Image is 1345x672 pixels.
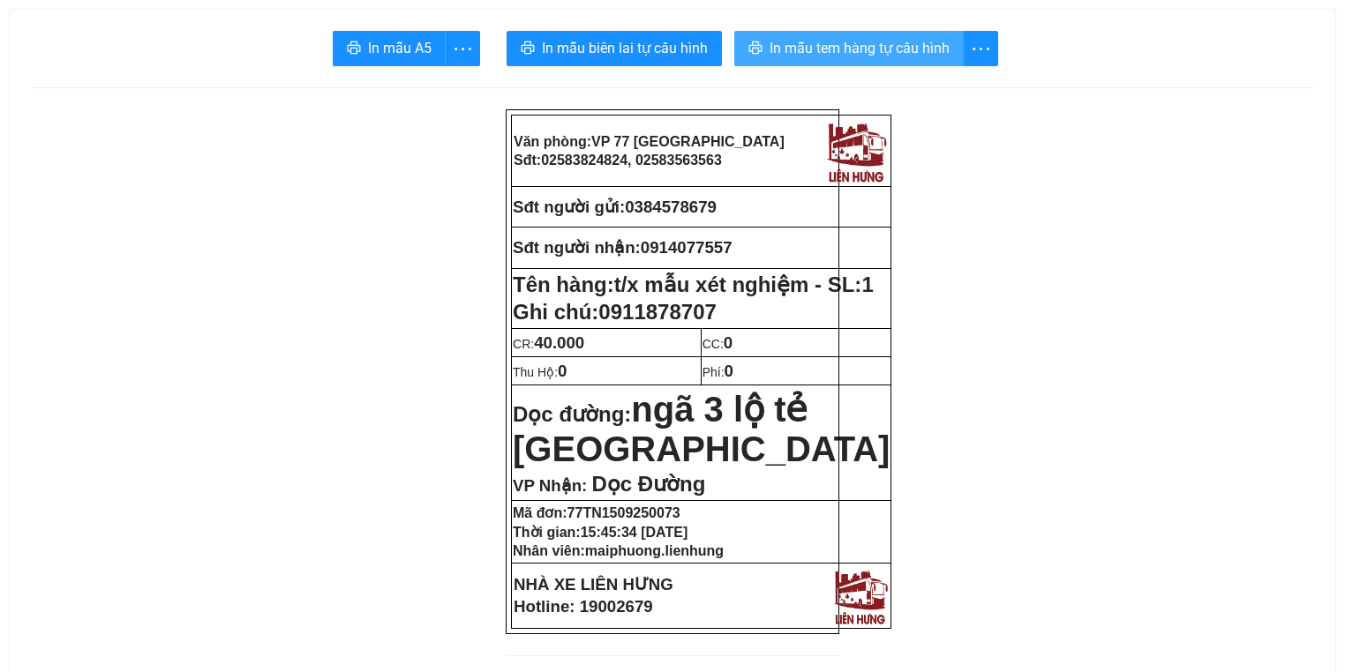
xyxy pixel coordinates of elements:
strong: Tên hàng: [513,273,874,296]
span: 77TN1509250073 [567,505,680,520]
img: logo [190,12,259,86]
strong: Người gửi: [6,125,64,138]
span: 0 [725,362,733,380]
span: more [964,38,997,60]
span: ngã 3 lộ tẻ [GEOGRAPHIC_DATA] [513,390,890,468]
span: printer [521,41,535,57]
strong: Văn phòng: [514,134,785,149]
span: maiphuong.lienhung [585,543,724,558]
strong: Thời gian: [513,525,688,540]
span: In mẫu tem hàng tự cấu hình [770,37,950,59]
strong: Mã đơn: [513,505,680,520]
span: 0914077557 [641,238,733,257]
strong: Nhà xe Liên Hưng [6,9,146,27]
img: logo [830,565,890,626]
strong: Sđt người gửi: [513,198,625,216]
button: more [445,31,480,66]
span: t/x mẫu xét nghiệm - SL: [614,273,874,296]
span: 0384578679 [177,125,243,138]
span: 40.000 [534,333,584,352]
strong: Hotline: 19002679 [514,597,653,616]
strong: VP: 77 [GEOGRAPHIC_DATA], [GEOGRAPHIC_DATA] [6,31,187,88]
span: 0911878707 [598,300,716,324]
span: 02583824824, 02583563563 [541,153,722,168]
strong: SĐT gửi: [129,125,243,138]
span: printer [347,41,361,57]
span: 0 [724,333,733,352]
span: printer [748,41,763,57]
span: more [446,38,479,60]
img: logo [823,117,890,184]
span: 15:45:34 [DATE] [581,525,688,540]
strong: Sđt: [514,153,722,168]
button: printerIn mẫu biên lai tự cấu hình [507,31,722,66]
span: Ghi chú: [513,300,717,324]
span: Thu Hộ: [513,365,567,379]
span: 0 [558,362,567,380]
span: CC: [703,337,733,351]
strong: NHÀ XE LIÊN HƯNG [514,575,673,594]
span: In mẫu A5 [368,37,432,59]
span: 1 [861,273,873,296]
span: VP 77 [GEOGRAPHIC_DATA] [591,134,785,149]
strong: Sđt người nhận: [513,238,641,257]
strong: Dọc đường: [513,402,890,466]
span: In mẫu biên lai tự cấu hình [542,37,708,59]
strong: Nhân viên: [513,543,724,558]
span: CR: [513,337,584,351]
button: printerIn mẫu A5 [333,31,446,66]
span: Dọc Đường [591,472,705,496]
span: 0384578679 [625,198,717,216]
span: Phí: [703,365,733,379]
button: printerIn mẫu tem hàng tự cấu hình [734,31,964,66]
span: VP Nhận: [513,476,587,495]
strong: Phiếu gửi hàng [72,95,192,114]
button: more [963,31,998,66]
